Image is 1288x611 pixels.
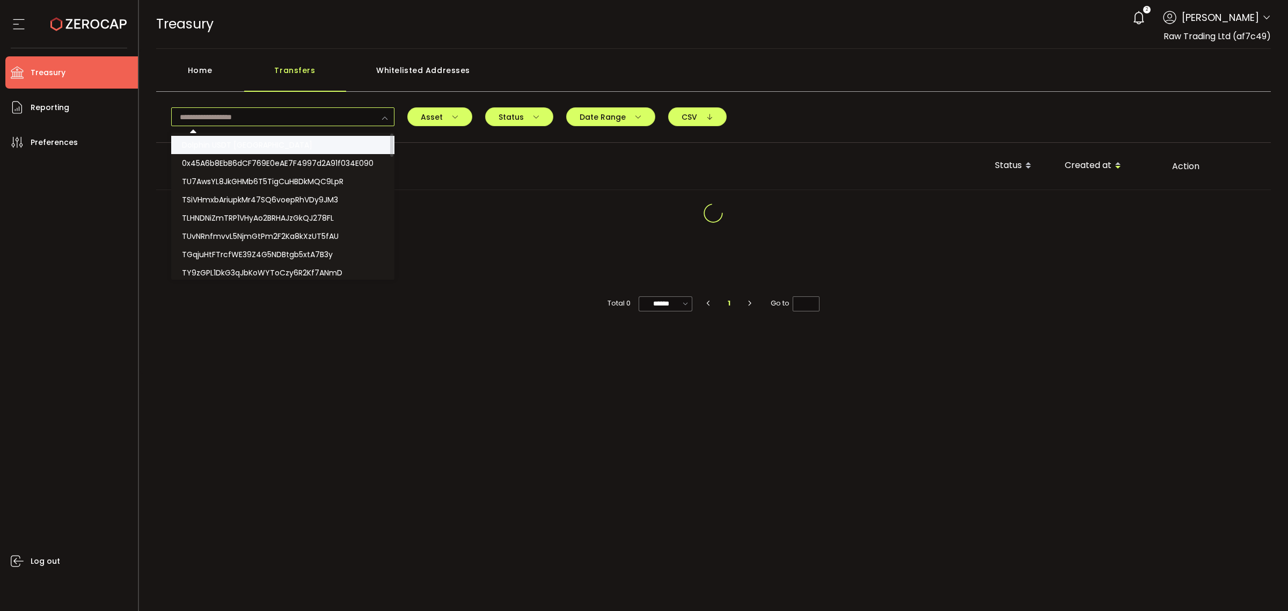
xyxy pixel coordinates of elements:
[1163,30,1271,42] span: Raw Trading Ltd (af7c49)
[720,296,739,311] li: 1
[182,267,342,278] span: TY9zGPL1DkG3qJbKoWYToCzy6R2Kf7ANmD
[499,113,540,121] span: Status
[421,113,459,121] span: Asset
[1182,10,1259,25] span: [PERSON_NAME]
[771,296,819,311] span: Go to
[1234,559,1288,611] iframe: Chat Widget
[182,213,334,223] span: TLHNDNiZmTRP1VHyAo2BRHAJzGkQJ278FL
[31,65,65,81] span: Treasury
[566,107,655,126] button: Date Range
[1146,6,1148,13] span: 2
[608,296,631,311] span: Total 0
[244,60,346,92] div: Transfers
[182,194,338,205] span: TSiVHmxbAriupkMr47SQ6voepRhVDy9JM3
[485,107,553,126] button: Status
[31,100,69,115] span: Reporting
[182,231,339,242] span: TUvNRnfmvvL5NjmGtPm2F2Ka8kXzUT5fAU
[156,60,244,92] div: Home
[182,158,374,169] span: 0x45A6b8EbB6dCF769E0eAE7F4997d2A91f034E090
[580,113,642,121] span: Date Range
[182,176,343,187] span: TU7AwsYL8JkGHMb6T5TigCuHBDkMQC9LpR
[182,140,312,150] span: Dolphin USDT [GEOGRAPHIC_DATA]
[31,135,78,150] span: Preferences
[31,554,60,569] span: Log out
[346,60,501,92] div: Whitelisted Addresses
[156,14,214,33] span: Treasury
[407,107,472,126] button: Asset
[182,249,333,260] span: TGqjuHtFTrcfWE39Z4G5NDBtgb5xtA7B3y
[682,113,713,121] span: CSV
[668,107,727,126] button: CSV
